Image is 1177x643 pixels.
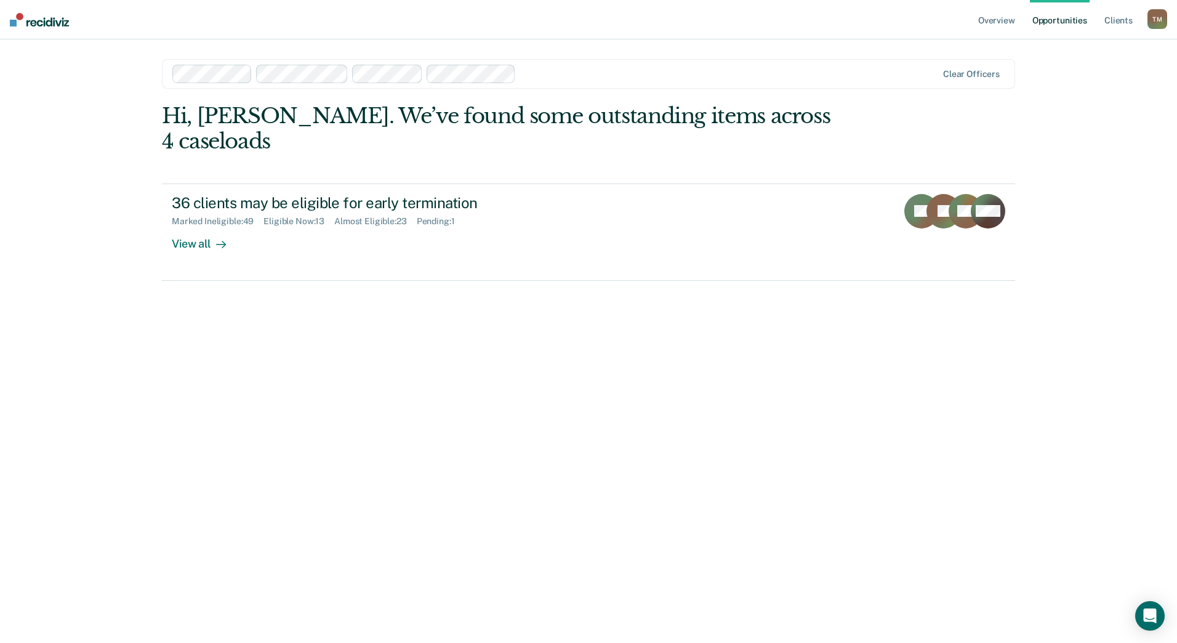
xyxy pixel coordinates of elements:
[334,216,417,227] div: Almost Eligible : 23
[162,184,1015,281] a: 36 clients may be eligible for early terminationMarked Ineligible:49Eligible Now:13Almost Eligibl...
[417,216,465,227] div: Pending : 1
[1135,601,1165,631] div: Open Intercom Messenger
[263,216,334,227] div: Eligible Now : 13
[1147,9,1167,29] button: TM
[172,216,263,227] div: Marked Ineligible : 49
[172,194,604,212] div: 36 clients may be eligible for early termination
[1147,9,1167,29] div: T M
[10,13,69,26] img: Recidiviz
[172,227,241,251] div: View all
[162,103,845,154] div: Hi, [PERSON_NAME]. We’ve found some outstanding items across 4 caseloads
[943,69,1000,79] div: Clear officers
